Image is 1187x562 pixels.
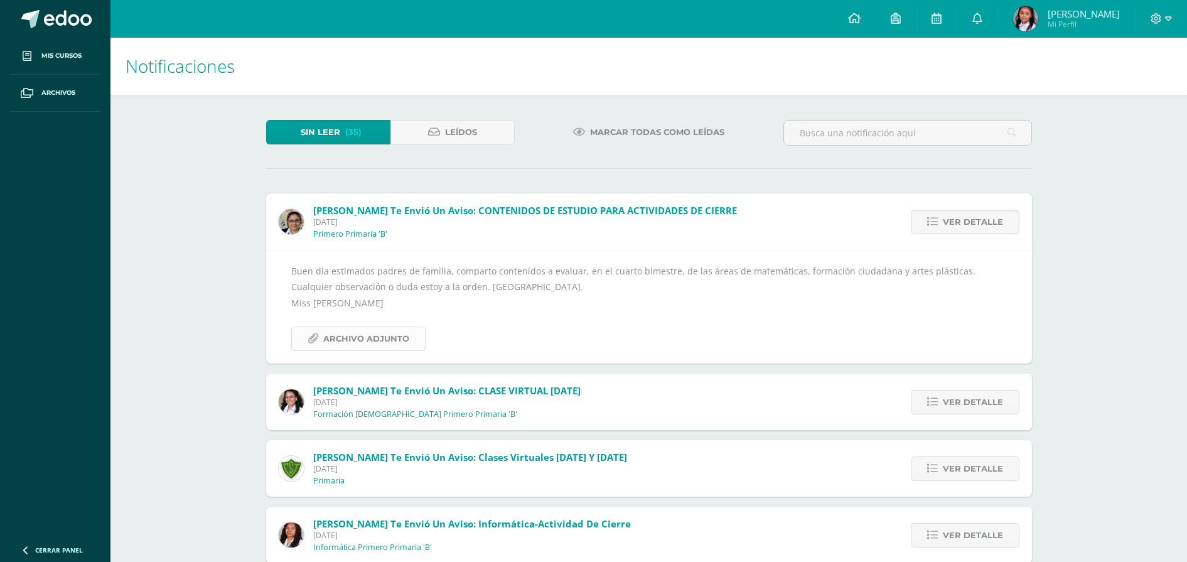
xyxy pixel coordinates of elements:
p: Primaria [313,476,345,486]
span: Ver detalle [943,457,1003,480]
img: 95d3d8525bae527393233dcea497dce3.png [279,389,304,414]
div: Buen día estimados padres de familia, comparto contenidos a evaluar, en el cuarto bimestre, de la... [291,263,1007,351]
a: Archivos [10,75,100,112]
span: Notificaciones [126,54,235,78]
a: Marcar todas como leídas [557,120,740,144]
span: [PERSON_NAME] te envió un aviso: CLASE VIRTUAL [DATE] [313,384,581,397]
p: Informática Primero Primaria 'B' [313,543,432,553]
span: [DATE] [313,530,631,541]
span: Ver detalle [943,391,1003,414]
a: Leídos [390,120,515,144]
span: Archivos [41,88,75,98]
a: Archivo Adjunto [291,327,426,351]
span: [PERSON_NAME] [1048,8,1120,20]
img: 4f5bdce1d5e35d4555f410ba4d3d9ed8.png [279,522,304,548]
span: Mi Perfil [1048,19,1120,30]
span: Ver detalle [943,524,1003,547]
span: [PERSON_NAME] te envió un aviso: Clases virtuales [DATE] y [DATE] [313,451,627,463]
span: [DATE] [313,463,627,474]
span: [DATE] [313,397,581,408]
img: cd20f272480faaaa785453c7d6e76ac0.png [279,209,304,234]
span: [PERSON_NAME] te envió un aviso: Informática-Actividad de Cierre [313,517,631,530]
span: Ver detalle [943,210,1003,234]
span: Mis cursos [41,51,82,61]
p: Formación [DEMOGRAPHIC_DATA] Primero Primaria 'B' [313,409,517,419]
span: [DATE] [313,217,737,227]
span: [PERSON_NAME] te envió un aviso: CONTENIDOS DE ESTUDIO PARA ACTIVIDADES DE CIERRE [313,204,737,217]
span: Marcar todas como leídas [590,121,724,144]
span: Archivo Adjunto [323,327,409,350]
span: Leídos [445,121,477,144]
a: Sin leer(35) [266,120,390,144]
span: (35) [345,121,362,144]
input: Busca una notificación aquí [784,121,1031,145]
span: Sin leer [301,121,340,144]
img: 6f5ff69043559128dc4baf9e9c0f15a0.png [279,456,304,481]
a: Mis cursos [10,38,100,75]
p: Primero Primaria 'B' [313,229,387,239]
img: d4c6682f6225952269ba85b8f417f465.png [1013,6,1038,31]
span: Cerrar panel [35,546,83,554]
